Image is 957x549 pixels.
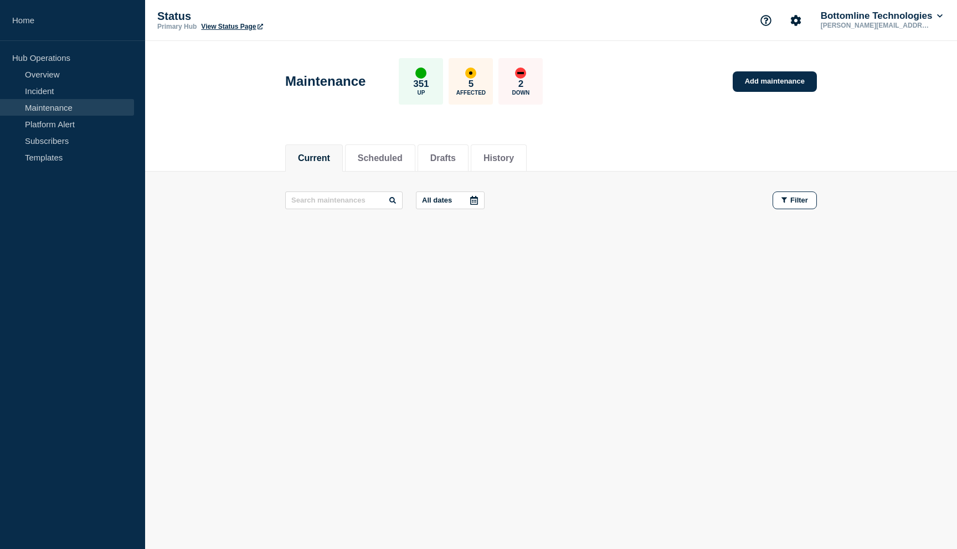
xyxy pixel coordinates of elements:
p: 5 [469,79,474,90]
button: Bottomline Technologies [819,11,945,22]
p: Primary Hub [157,23,197,30]
p: 351 [413,79,429,90]
div: down [515,68,526,79]
p: [PERSON_NAME][EMAIL_ADDRESS][PERSON_NAME][DOMAIN_NAME] [819,22,934,29]
span: Filter [790,196,808,204]
button: All dates [416,191,485,209]
button: Account settings [784,9,807,32]
button: Support [754,9,778,32]
button: Current [298,153,330,163]
p: Up [417,90,425,96]
a: Add maintenance [733,71,817,92]
button: Scheduled [358,153,403,163]
div: affected [465,68,476,79]
button: Drafts [430,153,456,163]
p: Affected [456,90,486,96]
a: View Status Page [201,23,263,30]
p: Down [512,90,530,96]
input: Search maintenances [285,191,403,209]
p: All dates [422,196,452,204]
p: 2 [518,79,523,90]
button: History [483,153,514,163]
div: up [415,68,426,79]
h1: Maintenance [285,74,366,89]
button: Filter [773,191,817,209]
p: Status [157,10,379,23]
